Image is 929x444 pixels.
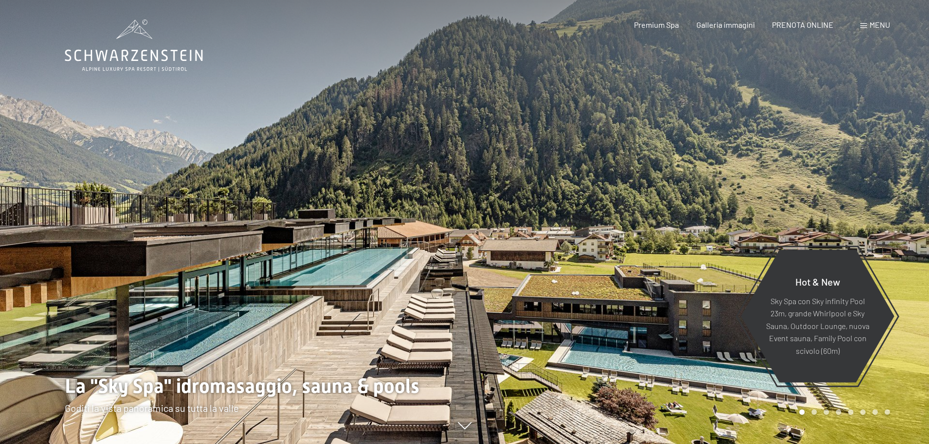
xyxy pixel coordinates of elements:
a: Premium Spa [634,20,679,29]
div: Carousel Page 2 [811,409,817,415]
div: Carousel Page 6 [860,409,866,415]
div: Carousel Page 3 [824,409,829,415]
span: Hot & New [795,275,840,287]
p: Sky Spa con Sky infinity Pool 23m, grande Whirlpool e Sky Sauna, Outdoor Lounge, nuova Event saun... [765,294,870,357]
span: Menu [870,20,890,29]
a: Galleria immagini [696,20,755,29]
a: PRENOTA ONLINE [772,20,833,29]
a: Hot & New Sky Spa con Sky infinity Pool 23m, grande Whirlpool e Sky Sauna, Outdoor Lounge, nuova ... [740,249,895,383]
div: Carousel Page 1 (Current Slide) [799,409,805,415]
div: Carousel Page 7 [872,409,878,415]
div: Carousel Page 8 [885,409,890,415]
div: Carousel Page 4 [836,409,841,415]
div: Carousel Page 5 [848,409,853,415]
div: Carousel Pagination [796,409,890,415]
